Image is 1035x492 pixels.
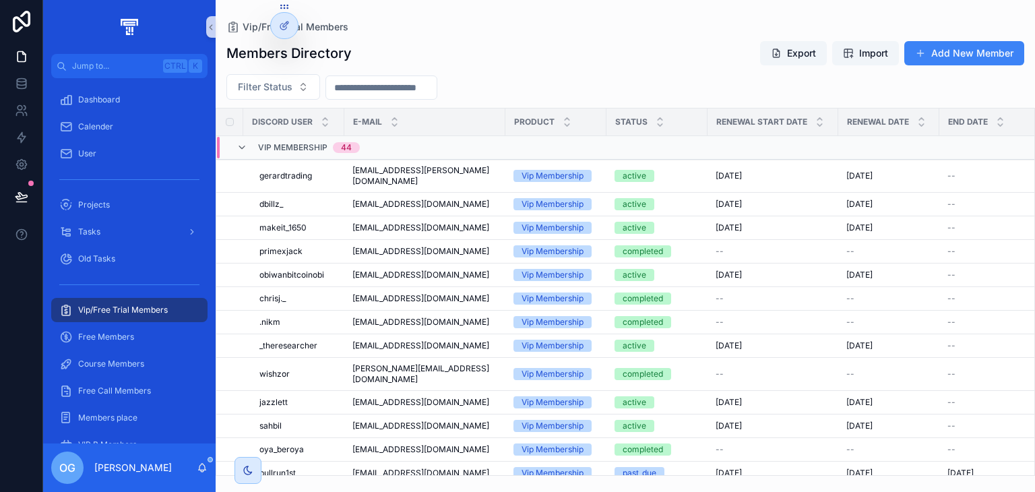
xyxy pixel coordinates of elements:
div: completed [623,443,663,456]
a: sahbil [259,421,336,431]
div: past_due [623,467,656,479]
span: _theresearcher [259,340,317,351]
a: Projects [51,193,208,217]
span: [DATE] [716,340,742,351]
a: Calender [51,115,208,139]
a: completed [615,245,699,257]
a: [DATE] [716,421,830,431]
a: Vip Membership [513,245,598,257]
span: -- [947,199,955,210]
span: [DATE] [846,199,873,210]
a: -- [947,171,1032,181]
button: Jump to...CtrlK [51,54,208,78]
span: Old Tasks [78,253,115,264]
a: Course Members [51,352,208,376]
span: -- [947,444,955,455]
span: Product [514,117,555,127]
div: Vip Membership [522,443,584,456]
a: [EMAIL_ADDRESS][DOMAIN_NAME] [352,444,497,455]
span: [EMAIL_ADDRESS][DOMAIN_NAME] [352,317,489,328]
a: Vip Membership [513,316,598,328]
span: [DATE] [846,171,873,181]
a: active [615,340,699,352]
span: bullrun1st [259,468,296,479]
a: Vip Membership [513,467,598,479]
a: Tasks [51,220,208,244]
span: [EMAIL_ADDRESS][PERSON_NAME][DOMAIN_NAME] [352,165,497,187]
span: OG [59,460,75,476]
span: Import [859,47,888,60]
a: Vip Membership [513,420,598,432]
a: wishzor [259,369,336,379]
a: [DATE] [716,171,830,181]
a: -- [947,293,1032,304]
a: Free Call Members [51,379,208,403]
a: Vip Membership [513,222,598,234]
a: Vip Membership [513,340,598,352]
a: -- [947,270,1032,280]
div: active [623,198,646,210]
span: obiwanbitcoinobi [259,270,324,280]
span: Free Call Members [78,386,151,396]
a: [DATE] [716,397,830,408]
span: Free Members [78,332,134,342]
div: 44 [341,142,352,153]
a: -- [947,444,1032,455]
span: VIP B Members [78,439,137,450]
div: Vip Membership [522,222,584,234]
span: wishzor [259,369,290,379]
span: -- [947,293,955,304]
a: Vip Membership [513,269,598,281]
a: -- [947,222,1032,233]
a: Vip Membership [513,368,598,380]
span: Renewal Date [847,117,909,127]
a: [EMAIL_ADDRESS][DOMAIN_NAME] [352,246,497,257]
span: [DATE] [846,340,873,351]
span: [EMAIL_ADDRESS][DOMAIN_NAME] [352,397,489,408]
a: -- [947,246,1032,257]
a: Old Tasks [51,247,208,271]
span: -- [947,369,955,379]
span: Jump to... [72,61,158,71]
span: K [190,61,201,71]
span: oya_beroya [259,444,304,455]
span: [EMAIL_ADDRESS][DOMAIN_NAME] [352,293,489,304]
a: -- [947,340,1032,351]
a: completed [615,443,699,456]
div: Vip Membership [522,316,584,328]
span: gerardtrading [259,171,312,181]
span: [PERSON_NAME][EMAIL_ADDRESS][DOMAIN_NAME] [352,363,497,385]
button: Select Button [226,74,320,100]
span: E-mail [353,117,382,127]
span: [DATE] [716,468,742,479]
a: Vip Membership [513,396,598,408]
span: [EMAIL_ADDRESS][DOMAIN_NAME] [352,222,489,233]
a: -- [947,199,1032,210]
a: Dashboard [51,88,208,112]
div: scrollable content [43,78,216,443]
span: Members place [78,412,137,423]
a: [DATE] [716,340,830,351]
span: -- [716,317,724,328]
span: Calender [78,121,113,132]
div: Vip Membership [522,396,584,408]
span: jazzlett [259,397,288,408]
span: Filter Status [238,80,292,94]
span: [DATE] [716,421,742,431]
span: [DATE] [947,468,974,479]
span: -- [716,293,724,304]
div: Vip Membership [522,198,584,210]
a: Vip Membership [513,198,598,210]
span: Status [615,117,648,127]
span: -- [846,369,854,379]
a: [DATE] [846,171,931,181]
a: -- [716,444,830,455]
a: jazzlett [259,397,336,408]
a: [EMAIL_ADDRESS][DOMAIN_NAME] [352,293,497,304]
a: active [615,198,699,210]
a: active [615,170,699,182]
span: [DATE] [716,270,742,280]
span: [DATE] [846,270,873,280]
span: [DATE] [846,222,873,233]
a: [DATE] [846,270,931,280]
